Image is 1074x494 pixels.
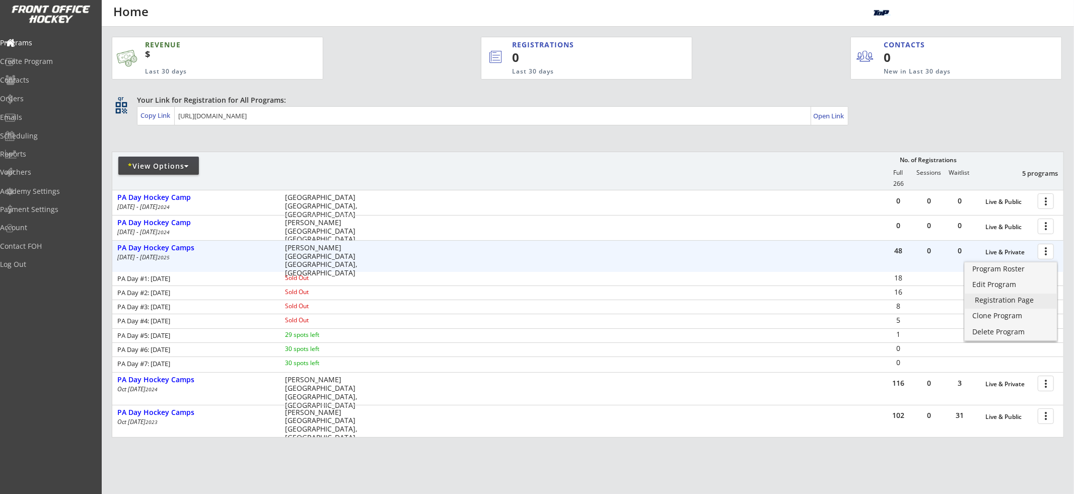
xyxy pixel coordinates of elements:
[117,304,271,310] div: PA Day #3: [DATE]
[914,247,944,254] div: 0
[285,332,350,338] div: 29 spots left
[1038,244,1054,259] button: more_vert
[884,359,913,366] div: 0
[883,247,913,254] div: 48
[117,219,274,227] div: PA Day Hockey Camp
[884,345,913,352] div: 0
[985,381,1033,388] div: Live & Private
[114,100,129,115] button: qr_code
[965,294,1057,309] a: Registration Page
[285,376,364,409] div: [PERSON_NAME][GEOGRAPHIC_DATA] [GEOGRAPHIC_DATA], [GEOGRAPHIC_DATA]
[1038,376,1054,391] button: more_vert
[117,332,271,339] div: PA Day #5: [DATE]
[117,204,271,210] div: [DATE] - [DATE]
[115,95,127,102] div: qr
[117,275,271,282] div: PA Day #1: [DATE]
[985,413,1033,420] div: Live & Public
[117,376,274,384] div: PA Day Hockey Camps
[285,244,364,277] div: [PERSON_NAME][GEOGRAPHIC_DATA] [GEOGRAPHIC_DATA], [GEOGRAPHIC_DATA]
[1006,169,1058,178] div: 5 programs
[945,412,975,419] div: 31
[884,49,946,66] div: 0
[117,244,274,252] div: PA Day Hockey Camps
[285,317,350,323] div: Sold Out
[965,278,1057,293] a: Edit Program
[117,386,271,392] div: Oct [DATE]
[883,222,913,229] div: 0
[285,360,350,366] div: 30 spots left
[914,222,944,229] div: 0
[985,249,1033,256] div: Live & Private
[117,193,274,202] div: PA Day Hockey Camp
[883,197,913,204] div: 0
[884,274,913,281] div: 18
[884,40,929,50] div: CONTACTS
[1038,193,1054,209] button: more_vert
[945,380,975,387] div: 3
[117,408,274,417] div: PA Day Hockey Camps
[914,412,944,419] div: 0
[158,203,170,210] em: 2024
[512,67,651,76] div: Last 30 days
[285,289,350,295] div: Sold Out
[512,40,645,50] div: REGISTRATIONS
[285,193,364,219] div: [GEOGRAPHIC_DATA] [GEOGRAPHIC_DATA], [GEOGRAPHIC_DATA]
[117,290,271,296] div: PA Day #2: [DATE]
[884,317,913,324] div: 5
[985,198,1033,205] div: Live & Public
[137,95,1033,105] div: Your Link for Registration for All Programs:
[1038,219,1054,234] button: more_vert
[158,229,170,236] em: 2024
[285,408,364,442] div: [PERSON_NAME][GEOGRAPHIC_DATA] [GEOGRAPHIC_DATA], [GEOGRAPHIC_DATA]
[285,275,350,281] div: Sold Out
[972,265,1049,272] div: Program Roster
[914,169,944,176] div: Sessions
[975,297,1047,304] div: Registration Page
[814,109,845,123] a: Open Link
[145,48,150,60] sup: $
[945,197,975,204] div: 0
[145,40,274,50] div: REVENUE
[883,169,913,176] div: Full
[884,180,914,187] div: 266
[512,49,658,66] div: 0
[884,67,1015,76] div: New in Last 30 days
[1038,408,1054,424] button: more_vert
[117,361,271,367] div: PA Day #7: [DATE]
[140,111,172,120] div: Copy Link
[884,331,913,338] div: 1
[118,161,199,171] div: View Options
[158,254,170,261] em: 2025
[117,229,271,235] div: [DATE] - [DATE]
[972,312,1049,319] div: Clone Program
[965,262,1057,277] a: Program Roster
[883,380,913,387] div: 116
[985,224,1033,231] div: Live & Public
[884,303,913,310] div: 8
[146,418,158,426] em: 2023
[814,112,845,120] div: Open Link
[944,169,974,176] div: Waitlist
[285,346,350,352] div: 30 spots left
[285,303,350,309] div: Sold Out
[117,254,271,260] div: [DATE] - [DATE]
[914,380,944,387] div: 0
[146,386,158,393] em: 2024
[117,318,271,324] div: PA Day #4: [DATE]
[285,219,364,252] div: [PERSON_NAME][GEOGRAPHIC_DATA] [GEOGRAPHIC_DATA], [GEOGRAPHIC_DATA]
[945,222,975,229] div: 0
[945,247,975,254] div: 0
[972,281,1049,288] div: Edit Program
[914,197,944,204] div: 0
[117,419,271,425] div: Oct [DATE]
[883,412,913,419] div: 102
[884,289,913,296] div: 16
[145,67,274,76] div: Last 30 days
[117,346,271,353] div: PA Day #6: [DATE]
[972,328,1049,335] div: Delete Program
[897,157,960,164] div: No. of Registrations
